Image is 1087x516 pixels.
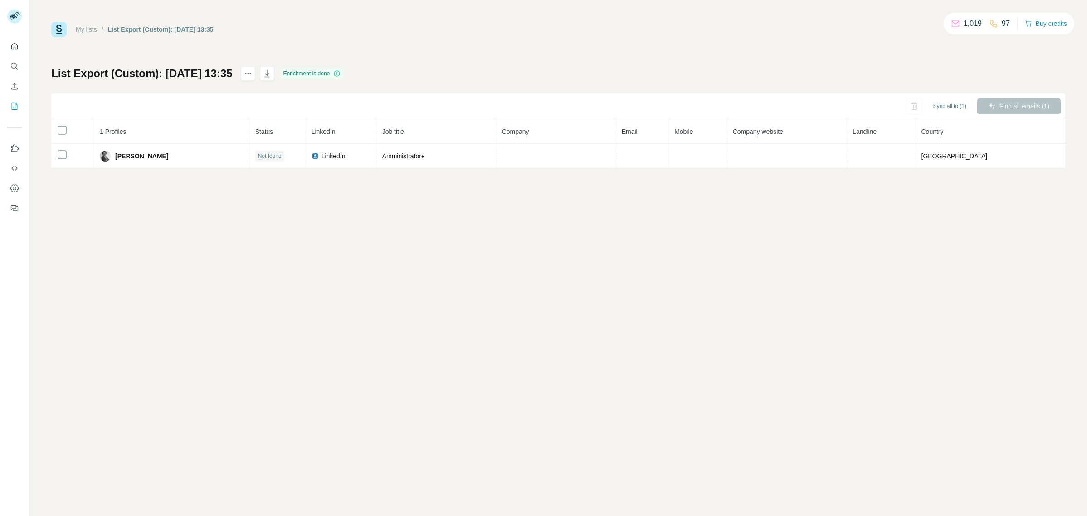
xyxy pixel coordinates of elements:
h1: List Export (Custom): [DATE] 13:35 [51,66,233,81]
span: Not found [258,152,282,160]
button: My lists [7,98,22,114]
button: Quick start [7,38,22,54]
div: List Export (Custom): [DATE] 13:35 [108,25,214,34]
a: My lists [76,26,97,33]
img: Avatar [100,151,111,162]
button: Search [7,58,22,74]
div: Enrichment is done [281,68,344,79]
span: Company [502,128,529,135]
span: Email [622,128,638,135]
span: Landline [853,128,877,135]
span: LinkedIn [322,152,346,161]
button: Use Surfe API [7,160,22,177]
span: 1 Profiles [100,128,126,135]
button: Enrich CSV [7,78,22,94]
button: Dashboard [7,180,22,197]
span: Mobile [674,128,693,135]
span: [PERSON_NAME] [115,152,168,161]
span: Company website [733,128,783,135]
p: 97 [1002,18,1010,29]
button: Sync all to (1) [927,99,973,113]
span: [GEOGRAPHIC_DATA] [921,152,988,160]
button: Use Surfe on LinkedIn [7,140,22,157]
span: Status [255,128,273,135]
span: Job title [382,128,404,135]
span: Sync all to (1) [933,102,966,110]
span: Amministratore [382,152,425,160]
p: 1,019 [964,18,982,29]
span: LinkedIn [312,128,336,135]
button: Feedback [7,200,22,216]
li: / [102,25,103,34]
button: Buy credits [1025,17,1067,30]
span: Country [921,128,944,135]
button: actions [241,66,255,81]
img: Surfe Logo [51,22,67,37]
img: LinkedIn logo [312,152,319,160]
